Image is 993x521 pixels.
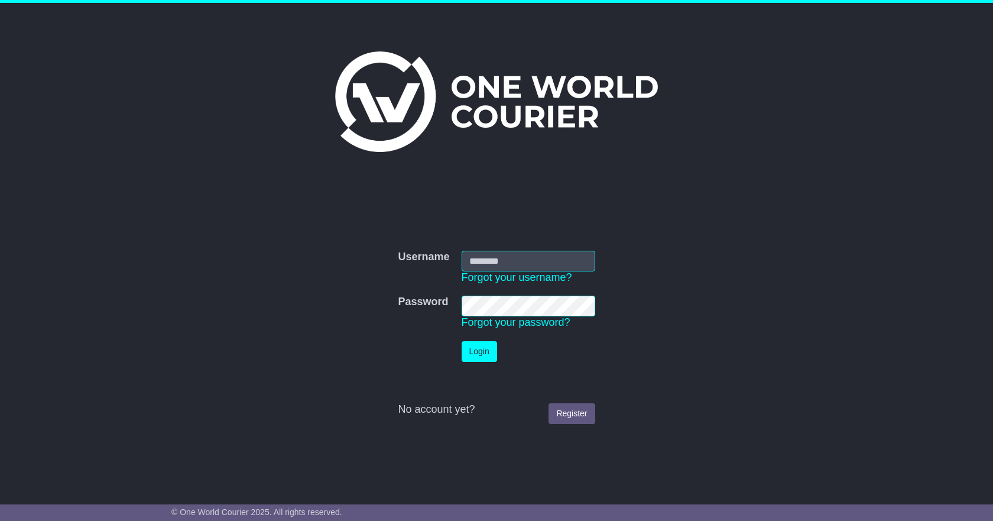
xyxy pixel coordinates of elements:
label: Password [398,296,448,309]
span: © One World Courier 2025. All rights reserved. [171,507,342,517]
div: No account yet? [398,403,595,416]
a: Register [549,403,595,424]
label: Username [398,251,449,264]
img: One World [335,51,658,152]
a: Forgot your password? [462,316,570,328]
button: Login [462,341,497,362]
a: Forgot your username? [462,271,572,283]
